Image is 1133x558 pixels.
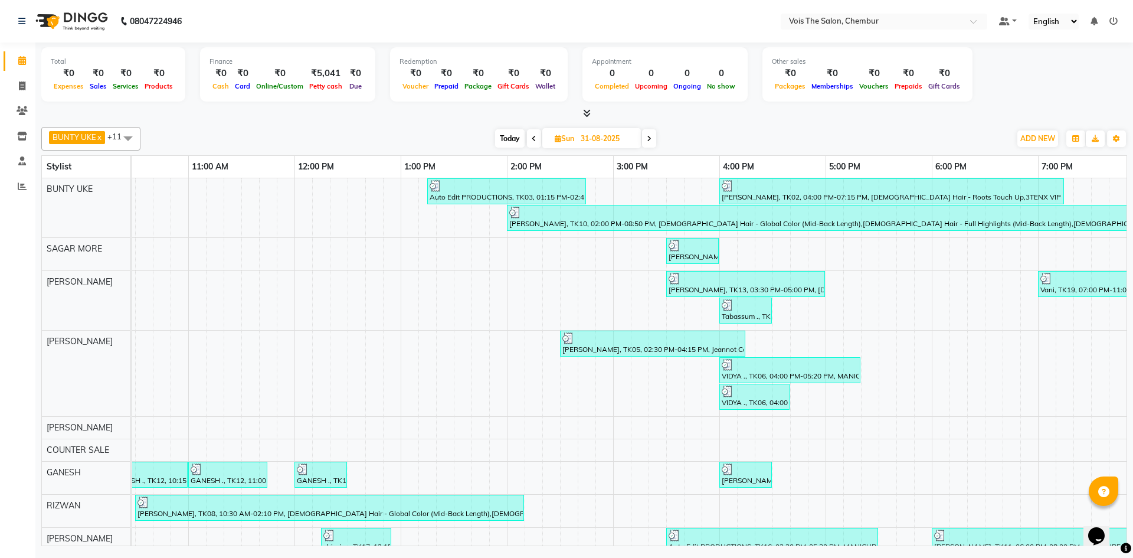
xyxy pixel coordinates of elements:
div: ₹0 [51,67,87,80]
div: ₹0 [532,67,558,80]
span: Prepaid [431,82,461,90]
span: Today [495,129,525,148]
span: Sales [87,82,110,90]
div: 0 [704,67,738,80]
div: Auto Edit PRODUCTIONS, TK16, 03:30 PM-05:30 PM, MANICURE/PEDICURE & NAILS - Nail Extension with G... [667,530,877,552]
span: BUNTY UKE [53,132,96,142]
div: ₹0 [856,67,892,80]
div: ₹0 [142,67,176,80]
span: GANESH [47,467,81,478]
span: Products [142,82,176,90]
a: 11:00 AM [189,158,231,175]
span: COUNTER SALE [47,445,109,455]
span: Completed [592,82,632,90]
span: +11 [107,132,130,141]
span: Due [346,82,365,90]
div: ₹0 [808,67,856,80]
span: Upcoming [632,82,670,90]
div: 0 [670,67,704,80]
div: Appointment [592,57,738,67]
span: Stylist [47,161,71,172]
span: SAGAR MORE [47,243,102,254]
span: No show [704,82,738,90]
span: Expenses [51,82,87,90]
span: Services [110,82,142,90]
span: [PERSON_NAME] [47,336,113,347]
a: 5:00 PM [826,158,863,175]
div: Auto Edit PRODUCTIONS, TK03, 01:15 PM-02:45 PM, HAIR CARE TREATMENT - Moroccanoil VIP Ritual (90-... [428,180,585,203]
span: [PERSON_NAME] [47,533,113,544]
div: [PERSON_NAME], TK08, 10:30 AM-02:10 PM, [DEMOGRAPHIC_DATA] Hair - Global Color (Mid-Back Length),... [136,497,523,519]
span: BUNTY UKE [47,184,93,194]
span: Voucher [400,82,431,90]
b: 08047224946 [130,5,182,38]
span: Memberships [808,82,856,90]
span: Vouchers [856,82,892,90]
div: [PERSON_NAME], TK09, 03:30 PM-04:00 PM, [DEMOGRAPHIC_DATA] Hair - Wash & Blastdry [667,240,718,262]
span: Wallet [532,82,558,90]
span: [PERSON_NAME] [47,276,113,287]
a: 6:00 PM [932,158,970,175]
div: Tabassum ., TK07, 04:00 PM-04:30 PM, [DEMOGRAPHIC_DATA] Hair - Wash & Blastdry [721,299,771,322]
span: Prepaids [892,82,925,90]
span: Cash [209,82,232,90]
span: Gift Cards [495,82,532,90]
div: Other sales [772,57,963,67]
div: VIDYA ., TK06, 04:00 PM-05:20 PM, MANICURE/PEDICURE & NAILS - Basic Manicure,MANICURE/PEDICURE & ... [721,359,859,381]
span: Packages [772,82,808,90]
div: GANESH ., TK12, 10:15 AM-11:00 AM, [DEMOGRAPHIC_DATA] Hair - Haircut - Stylist [110,464,186,486]
div: VIDYA ., TK06, 04:00 PM-04:40 PM, MANICURE/PEDICURE & NAILS - Basic Pedicure [721,386,788,408]
div: 0 [632,67,670,80]
span: Sun [552,134,577,143]
div: ₹0 [925,67,963,80]
div: [PERSON_NAME], TK13, 03:30 PM-05:00 PM, [DEMOGRAPHIC_DATA] Hair - Roots Touch Up [667,273,824,295]
span: Petty cash [306,82,345,90]
span: Package [461,82,495,90]
div: ₹0 [209,67,232,80]
img: logo [30,5,111,38]
a: 1:00 PM [401,158,438,175]
span: Online/Custom [253,82,306,90]
div: ₹0 [253,67,306,80]
div: ₹0 [461,67,495,80]
div: GANESH ., TK12, 12:00 PM-12:30 PM, [DEMOGRAPHIC_DATA] Hair - [PERSON_NAME] Shave [296,464,346,486]
span: [PERSON_NAME] [47,422,113,433]
div: GANESH ., TK12, 11:00 AM-11:45 AM, [DEMOGRAPHIC_DATA] Hair - Haircut - Stylist [189,464,266,486]
span: Gift Cards [925,82,963,90]
div: ₹0 [892,67,925,80]
a: 12:00 PM [295,158,337,175]
input: 2025-08-31 [577,130,636,148]
iframe: chat widget [1083,511,1121,546]
div: ₹0 [232,67,253,80]
div: ₹0 [431,67,461,80]
div: shieeja ., TK17, 12:15 PM-12:55 PM, MANICURE/PEDICURE & NAILS - Basic Pedicure [322,530,390,552]
div: ₹0 [495,67,532,80]
div: Redemption [400,57,558,67]
a: 3:00 PM [614,158,651,175]
a: 4:00 PM [720,158,757,175]
div: Total [51,57,176,67]
a: 7:00 PM [1039,158,1076,175]
span: ADD NEW [1020,134,1055,143]
button: ADD NEW [1017,130,1058,147]
div: ₹0 [772,67,808,80]
div: Finance [209,57,366,67]
div: ₹0 [345,67,366,80]
div: [PERSON_NAME], TK05, 02:30 PM-04:15 PM, Jeannot Ceuticals Brilliance White (60-Min),White & Brigh... [561,332,744,355]
div: ₹0 [110,67,142,80]
span: RIZWAN [47,500,80,511]
a: 2:00 PM [507,158,545,175]
div: ₹0 [400,67,431,80]
div: [PERSON_NAME], TK02, 04:00 PM-07:15 PM, [DEMOGRAPHIC_DATA] Hair - Roots Touch Up,3TENX VIP RITUAL... [721,180,1063,203]
div: [PERSON_NAME], TK09, 04:00 PM-04:30 PM, MASSAGE Spa - Almond Oil Head Massage (30-Min) [721,464,771,486]
span: Card [232,82,253,90]
div: 0 [592,67,632,80]
div: ₹0 [87,67,110,80]
span: Ongoing [670,82,704,90]
a: x [96,132,101,142]
div: ₹5,041 [306,67,345,80]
